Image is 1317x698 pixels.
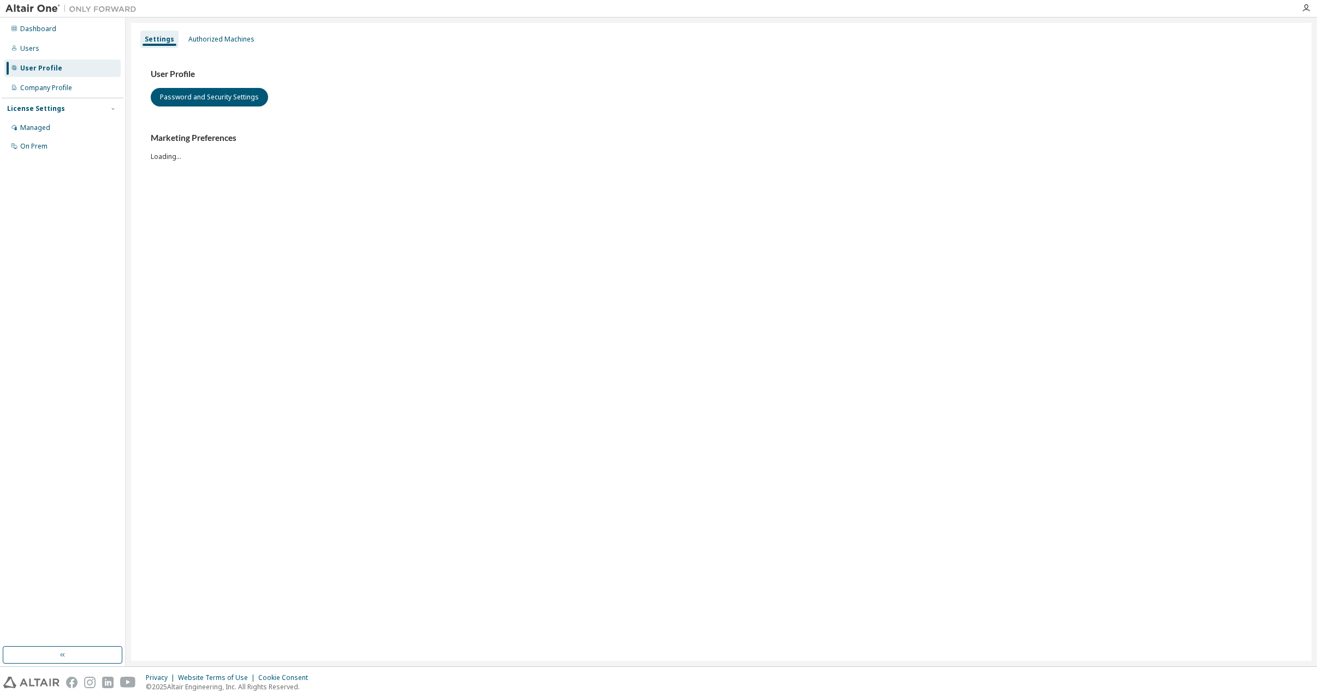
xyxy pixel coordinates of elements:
img: facebook.svg [66,677,78,688]
div: License Settings [7,104,65,113]
div: Managed [20,123,50,132]
img: Altair One [5,3,142,14]
div: Company Profile [20,84,72,92]
div: Users [20,44,39,53]
div: Website Terms of Use [178,673,258,682]
div: Privacy [146,673,178,682]
div: Settings [145,35,174,44]
img: linkedin.svg [102,677,114,688]
img: youtube.svg [120,677,136,688]
img: instagram.svg [84,677,96,688]
div: Dashboard [20,25,56,33]
div: On Prem [20,142,48,151]
h3: User Profile [151,69,1292,80]
div: User Profile [20,64,62,73]
h3: Marketing Preferences [151,133,1292,144]
img: altair_logo.svg [3,677,60,688]
div: Cookie Consent [258,673,315,682]
div: Loading... [151,133,1292,161]
p: © 2025 Altair Engineering, Inc. All Rights Reserved. [146,682,315,691]
div: Authorized Machines [188,35,254,44]
button: Password and Security Settings [151,88,268,107]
